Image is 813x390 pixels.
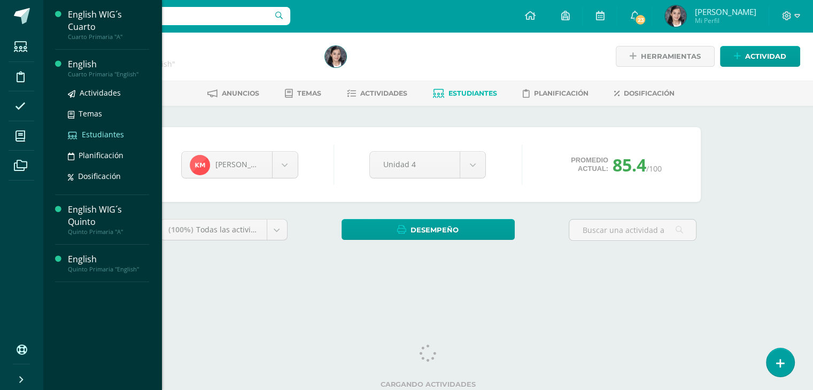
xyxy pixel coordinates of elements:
[68,58,149,78] a: EnglishCuarto Primaria "English"
[646,163,662,174] span: /100
[207,85,259,102] a: Anuncios
[68,253,149,273] a: EnglishQuinto Primaria "English"
[168,224,193,235] span: (100%)
[523,85,589,102] a: Planificación
[68,253,149,266] div: English
[665,5,686,27] img: 067093f319d00e75f7ba677909e88e3d.png
[79,108,102,119] span: Temas
[160,220,287,240] a: (100%)Todas las actividades de esta unidad
[694,6,756,17] span: [PERSON_NAME]
[50,7,290,25] input: Busca un usuario...
[80,88,121,98] span: Actividades
[370,152,485,178] a: Unidad 4
[68,204,149,228] div: English WIG´s Quinto
[285,85,321,102] a: Temas
[297,89,321,97] span: Temas
[68,71,149,78] div: Cuarto Primaria "English"
[68,9,149,33] div: English WIG´s Cuarto
[433,85,497,102] a: Estudiantes
[68,228,149,236] div: Quinto Primaria "A"
[215,159,275,169] span: [PERSON_NAME]
[411,220,459,240] span: Desempeño
[222,89,259,97] span: Anuncios
[694,16,756,25] span: Mi Perfil
[534,89,589,97] span: Planificación
[68,170,149,182] a: Dosificación
[616,46,715,67] a: Herramientas
[83,44,312,59] h1: English
[68,266,149,273] div: Quinto Primaria "English"
[613,153,646,176] span: 85.4
[624,89,675,97] span: Dosificación
[325,46,346,67] img: 067093f319d00e75f7ba677909e88e3d.png
[196,224,329,235] span: Todas las actividades de esta unidad
[383,152,446,177] span: Unidad 4
[634,14,646,26] span: 23
[360,89,407,97] span: Actividades
[68,58,149,71] div: English
[82,129,124,139] span: Estudiantes
[347,85,407,102] a: Actividades
[68,33,149,41] div: Cuarto Primaria "A"
[614,85,675,102] a: Dosificación
[571,156,608,173] span: Promedio actual:
[78,171,121,181] span: Dosificación
[745,46,786,66] span: Actividad
[68,149,149,161] a: Planificación
[68,204,149,236] a: English WIG´s QuintoQuinto Primaria "A"
[641,46,701,66] span: Herramientas
[160,380,696,388] label: Cargando actividades
[569,220,696,240] input: Buscar una actividad aquí...
[190,155,210,175] img: 5049afc2b4ab8cfadc962fc4566d2431.png
[448,89,497,97] span: Estudiantes
[182,152,298,178] a: [PERSON_NAME]
[720,46,800,67] a: Actividad
[68,87,149,99] a: Actividades
[68,107,149,120] a: Temas
[68,9,149,41] a: English WIG´s CuartoCuarto Primaria "A"
[68,128,149,141] a: Estudiantes
[342,219,515,240] a: Desempeño
[83,59,312,69] div: Quinto Primaria 'English'
[79,150,123,160] span: Planificación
